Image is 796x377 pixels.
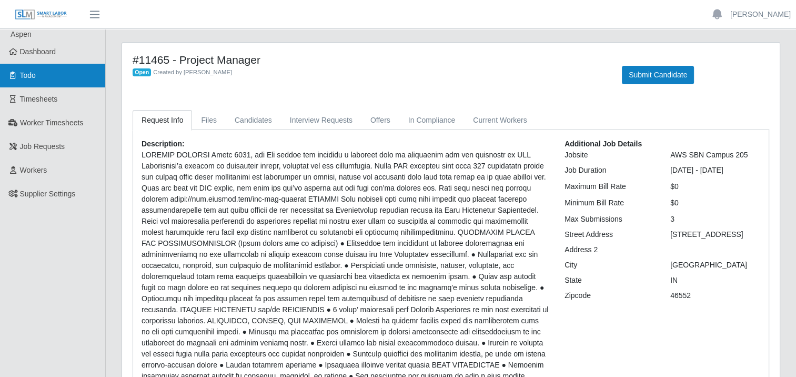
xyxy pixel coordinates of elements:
[464,110,536,131] a: Current Workers
[361,110,399,131] a: Offers
[20,118,83,127] span: Worker Timesheets
[662,197,768,209] div: $0
[192,110,226,131] a: Files
[557,290,662,301] div: Zipcode
[662,290,768,301] div: 46552
[662,260,768,271] div: [GEOGRAPHIC_DATA]
[662,275,768,286] div: IN
[20,95,58,103] span: Timesheets
[153,69,232,75] span: Created by [PERSON_NAME]
[133,68,151,77] span: Open
[557,244,662,255] div: Address 2
[133,53,606,66] h4: #11465 - Project Manager
[557,214,662,225] div: Max Submissions
[557,165,662,176] div: Job Duration
[557,260,662,271] div: City
[730,9,791,20] a: [PERSON_NAME]
[20,71,36,80] span: Todo
[399,110,465,131] a: In Compliance
[133,110,192,131] a: Request Info
[11,30,32,38] span: Aspen
[557,197,662,209] div: Minimum Bill Rate
[662,229,768,240] div: [STREET_ADDRESS]
[662,150,768,161] div: AWS SBN Campus 205
[20,47,56,56] span: Dashboard
[662,165,768,176] div: [DATE] - [DATE]
[15,9,67,21] img: SLM Logo
[557,150,662,161] div: Jobsite
[662,181,768,192] div: $0
[565,140,642,148] b: Additional Job Details
[662,214,768,225] div: 3
[20,142,65,151] span: Job Requests
[226,110,281,131] a: Candidates
[281,110,361,131] a: Interview Requests
[557,181,662,192] div: Maximum Bill Rate
[622,66,694,84] button: Submit Candidate
[142,140,185,148] b: Description:
[20,166,47,174] span: Workers
[20,190,76,198] span: Supplier Settings
[557,229,662,240] div: Street Address
[557,275,662,286] div: State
